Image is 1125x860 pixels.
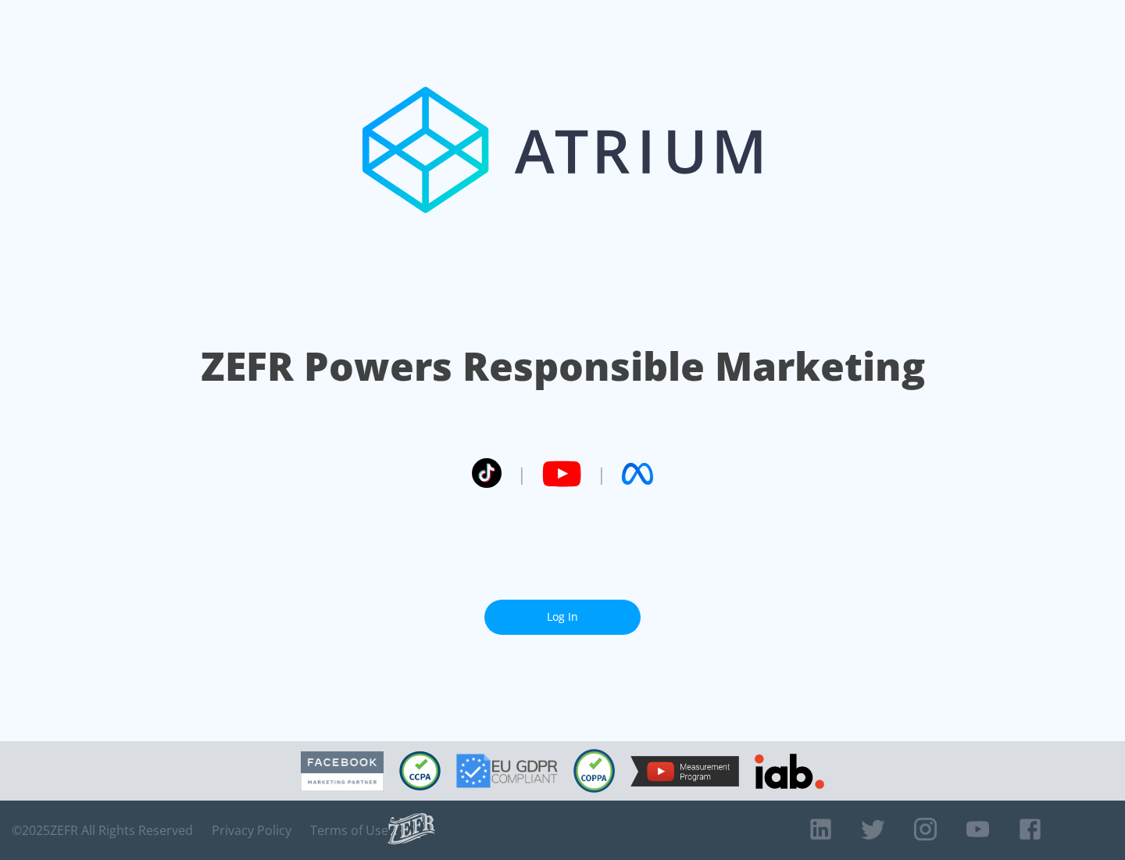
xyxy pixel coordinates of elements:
span: | [517,462,527,486]
span: © 2025 ZEFR All Rights Reserved [12,822,193,838]
img: COPPA Compliant [573,749,615,793]
img: GDPR Compliant [456,754,558,788]
img: IAB [755,754,824,789]
img: CCPA Compliant [399,751,441,790]
h1: ZEFR Powers Responsible Marketing [201,339,925,393]
a: Terms of Use [310,822,388,838]
span: | [597,462,606,486]
a: Log In [484,600,641,635]
img: Facebook Marketing Partner [301,751,384,791]
a: Privacy Policy [212,822,291,838]
img: YouTube Measurement Program [630,756,739,787]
